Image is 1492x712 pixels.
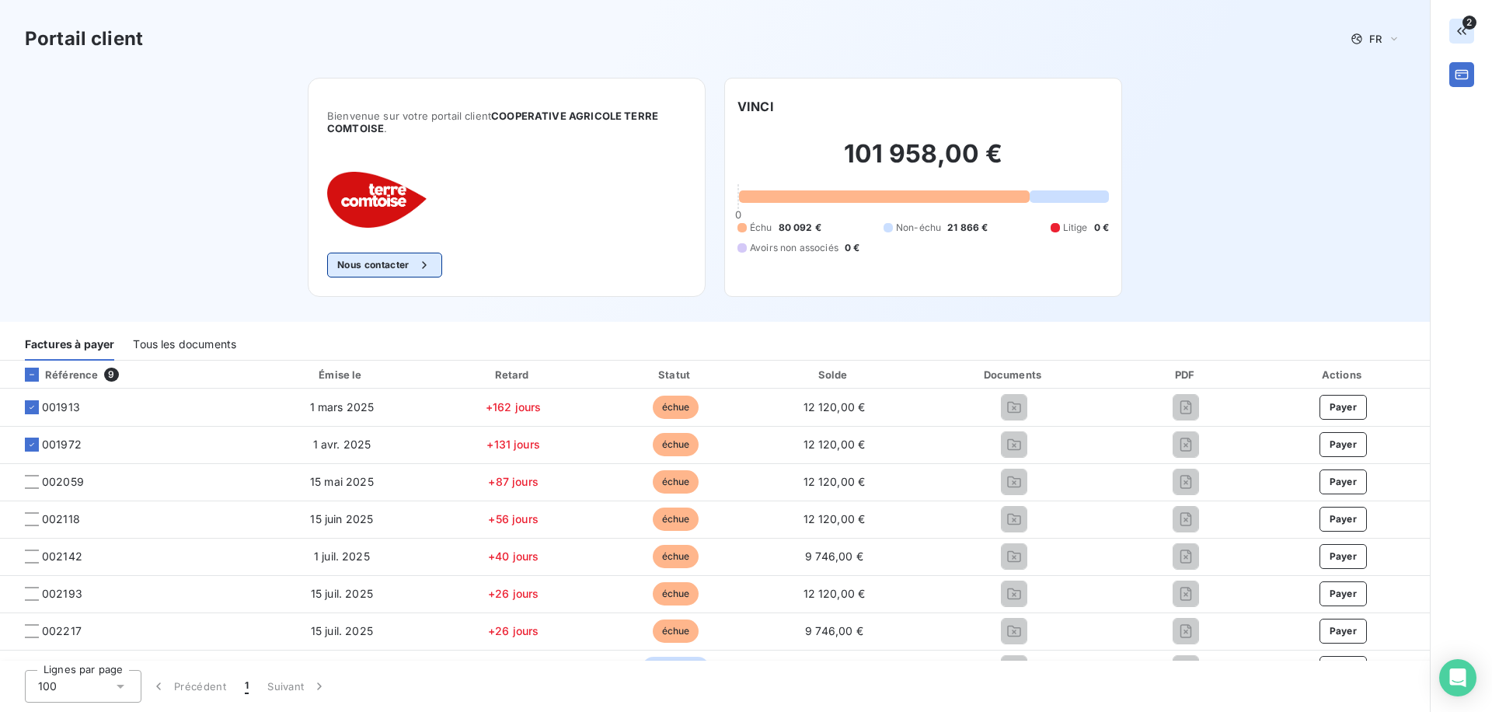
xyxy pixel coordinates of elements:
span: Bienvenue sur votre portail client . [327,110,686,134]
span: 001972 [42,437,82,452]
span: 15 juin 2025 [310,512,373,525]
span: +131 jours [486,438,540,451]
span: +26 jours [488,587,539,600]
span: échue [653,508,699,531]
span: 100 [38,679,57,694]
button: Payer [1319,656,1368,681]
img: Company logo [327,172,427,228]
span: 1 [245,679,249,694]
span: 80 092 € [779,221,821,235]
button: Payer [1319,395,1368,420]
div: Actions [1260,367,1427,382]
span: +40 jours [488,550,539,563]
span: Échu [750,221,772,235]
h3: Portail client [25,25,143,53]
span: 0 [735,208,741,221]
span: FR [1369,33,1382,45]
button: Payer [1319,544,1368,569]
span: 12 120,00 € [804,438,866,451]
span: Litige [1063,221,1088,235]
span: 12 120,00 € [804,512,866,525]
span: 12 120,00 € [804,587,866,600]
div: Retard [434,367,592,382]
span: 002193 [42,586,82,602]
button: Payer [1319,432,1368,457]
span: Non-échu [896,221,941,235]
div: PDF [1119,367,1253,382]
div: Documents [915,367,1113,382]
span: 0 € [1094,221,1109,235]
span: 12 120,00 € [804,475,866,488]
span: COOPERATIVE AGRICOLE TERRE COMTOISE [327,110,658,134]
span: échue [653,433,699,456]
span: Avoirs non associés [750,241,838,255]
span: 002142 [42,549,82,564]
span: échue [653,582,699,606]
button: Précédent [141,670,235,703]
span: 9 746,00 € [805,624,863,637]
div: Open Intercom Messenger [1439,659,1476,696]
div: Référence [12,368,98,382]
span: 9 [104,368,118,382]
h6: VINCI [737,97,774,116]
span: +26 jours [488,624,539,637]
div: Solde [759,367,909,382]
div: Tous les documents [133,328,236,361]
button: Payer [1319,619,1368,644]
button: Payer [1319,507,1368,532]
span: 15 juil. 2025 [311,587,373,600]
span: 2 [1462,16,1476,30]
button: 1 [235,670,258,703]
span: +162 jours [486,400,542,414]
span: échue [653,620,699,643]
span: 0 € [845,241,859,255]
span: +56 jours [488,512,538,525]
div: Statut [598,367,752,382]
button: Nous contacter [327,253,442,277]
span: 12 120,00 € [804,400,866,414]
button: Payer [1319,581,1368,606]
span: 002059 [42,474,84,490]
div: Factures à payer [25,328,114,361]
span: 1 juil. 2025 [314,550,370,563]
span: non-échue [642,657,709,680]
span: échue [653,396,699,419]
span: 15 mai 2025 [310,475,374,488]
span: 002118 [42,511,80,527]
h2: 101 958,00 € [737,138,1109,185]
span: 002217 [42,623,82,639]
button: Payer [1319,469,1368,494]
span: 001913 [42,400,80,415]
span: 15 juil. 2025 [311,624,373,637]
span: 9 746,00 € [805,550,863,563]
span: +87 jours [488,475,538,488]
span: 1 mars 2025 [310,400,375,414]
span: échue [653,545,699,568]
div: Émise le [256,367,428,382]
span: 1 avr. 2025 [313,438,371,451]
span: échue [653,470,699,494]
button: Suivant [258,670,336,703]
span: 21 866 € [947,221,988,235]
